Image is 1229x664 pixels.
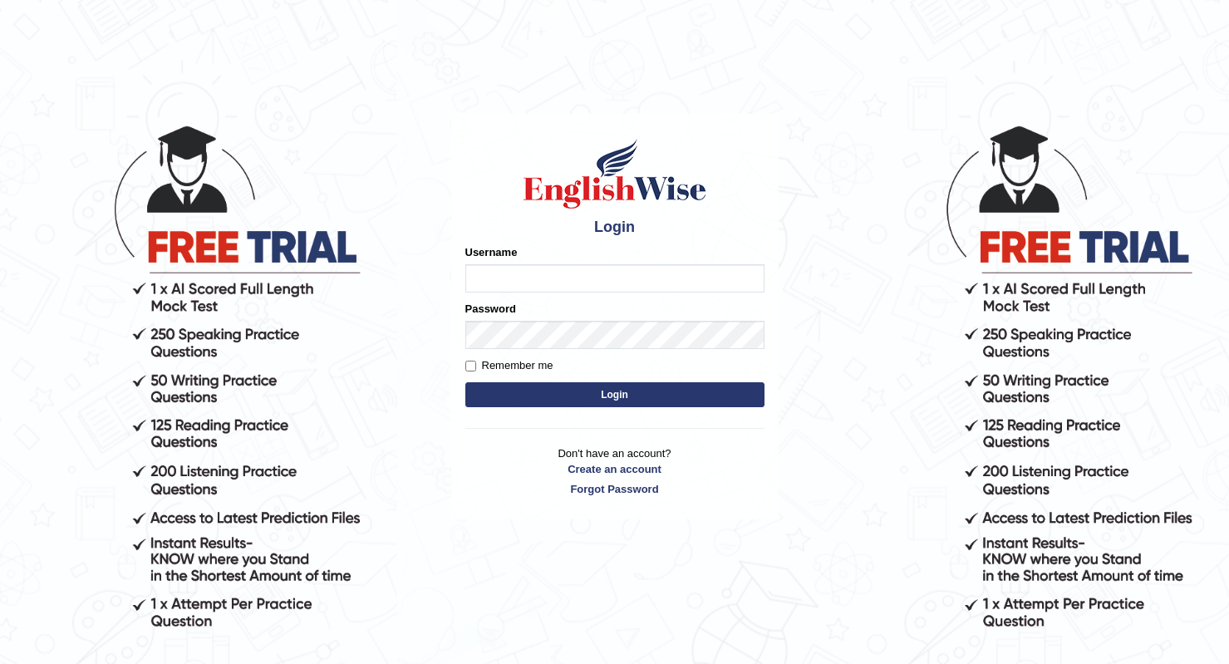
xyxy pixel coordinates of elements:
h4: Login [465,219,764,236]
input: Remember me [465,361,476,371]
a: Create an account [465,461,764,477]
a: Forgot Password [465,481,764,497]
img: Logo of English Wise sign in for intelligent practice with AI [520,136,710,211]
label: Username [465,244,518,260]
label: Password [465,301,516,317]
button: Login [465,382,764,407]
p: Don't have an account? [465,445,764,497]
label: Remember me [465,357,553,374]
